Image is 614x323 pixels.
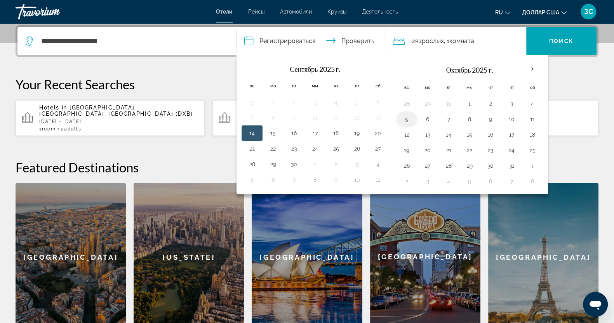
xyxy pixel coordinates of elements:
span: 1 [39,126,56,132]
a: Рейсы [248,9,264,15]
button: День 7 [442,114,455,125]
span: [GEOGRAPHIC_DATA], [GEOGRAPHIC_DATA], [GEOGRAPHIC_DATA] (DXB) [39,104,193,117]
span: 1 [236,126,252,132]
button: День 4 [442,176,455,187]
p: [DATE] - [DATE] [39,119,198,124]
div: Виджет поиска [17,27,597,55]
a: Деятельность [362,9,398,15]
button: День 13 [372,112,384,123]
button: День 5 [463,176,476,187]
button: День 7 [505,176,518,187]
button: День 7 [246,112,258,123]
button: День 9 [330,174,342,185]
button: День 1 [463,98,476,109]
button: Hotels in [GEOGRAPHIC_DATA], [GEOGRAPHIC_DATA], [GEOGRAPHIC_DATA] (DXB)[DATE] - [DATE]1Room2Adults [16,100,205,136]
font: комната [449,37,474,45]
span: Hotels in [39,104,67,111]
button: День 23 [288,143,300,154]
button: День 30 [442,98,455,109]
button: День 30 [288,159,300,170]
h2: Featured Destinations [16,160,598,175]
button: День 2 [288,97,300,108]
button: День 20 [372,128,384,139]
button: День 20 [421,145,434,156]
iframe: Кнопка запуска окна обмена сообщениями [583,292,608,317]
button: День 29 [421,98,434,109]
font: Автомобили [280,9,312,15]
span: Room [42,126,56,132]
button: День 29 [267,159,279,170]
font: ЗС [584,7,593,16]
button: День 16 [288,128,300,139]
button: День 28 [442,160,455,171]
font: Круизы [327,9,346,15]
button: День 12 [351,112,363,123]
button: День 21 [246,143,258,154]
button: День 19 [351,128,363,139]
button: День 4 [526,98,539,109]
button: День 5 [351,97,363,108]
button: День 11 [372,174,384,185]
button: День 5 [400,114,413,125]
button: День 26 [351,143,363,154]
button: День 16 [484,129,497,140]
button: День 27 [372,143,384,154]
button: День 15 [267,128,279,139]
button: День 18 [526,129,539,140]
button: Меню пользователя [578,3,598,20]
span: 2 [61,126,81,132]
button: День 17 [505,129,518,140]
button: День 27 [421,160,434,171]
p: Your Recent Searches [16,76,598,92]
span: Hotels in [236,104,264,111]
button: День 28 [246,159,258,170]
button: День 8 [463,114,476,125]
button: В следующем месяце [522,60,543,78]
button: День 8 [526,176,539,187]
button: День 3 [351,159,363,170]
font: Сентябрь 2025 г. [290,65,340,73]
button: День 8 [267,112,279,123]
font: Октябрь 2025 г. [446,66,493,74]
button: День 24 [309,143,321,154]
button: День 1 [267,97,279,108]
button: День 22 [463,145,476,156]
button: День 29 [463,160,476,171]
button: Hotels in [GEOGRAPHIC_DATA], [GEOGRAPHIC_DATA], [GEOGRAPHIC_DATA] (DXB)[DATE] - [DATE]1Room2Adults [212,100,402,136]
button: День 26 [400,160,413,171]
button: День 14 [246,128,258,139]
button: День 6 [421,114,434,125]
button: День 4 [372,159,384,170]
button: День 15 [463,129,476,140]
button: День 24 [505,145,518,156]
button: День 2 [484,98,497,109]
font: ru [495,9,503,16]
span: Adults [64,126,81,132]
button: День 25 [526,145,539,156]
font: Поиск [549,38,574,44]
button: День 19 [400,145,413,156]
button: День 28 [400,98,413,109]
button: День 8 [309,174,321,185]
button: День 18 [330,128,342,139]
button: День 21 [442,145,455,156]
button: День 4 [330,97,342,108]
font: , 1 [444,37,449,45]
font: доллар США [522,9,559,16]
button: День 12 [400,129,413,140]
button: День 3 [421,176,434,187]
span: [GEOGRAPHIC_DATA], [GEOGRAPHIC_DATA], [GEOGRAPHIC_DATA] (DXB) [236,104,390,117]
button: День 2 [400,176,413,187]
button: День 31 [505,160,518,171]
button: День 17 [309,128,321,139]
a: Отели [216,9,233,15]
button: День 10 [351,174,363,185]
button: День 31 [246,97,258,108]
button: День 2 [330,159,342,170]
button: День 10 [505,114,518,125]
button: День 9 [288,112,300,123]
button: День 6 [484,176,497,187]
